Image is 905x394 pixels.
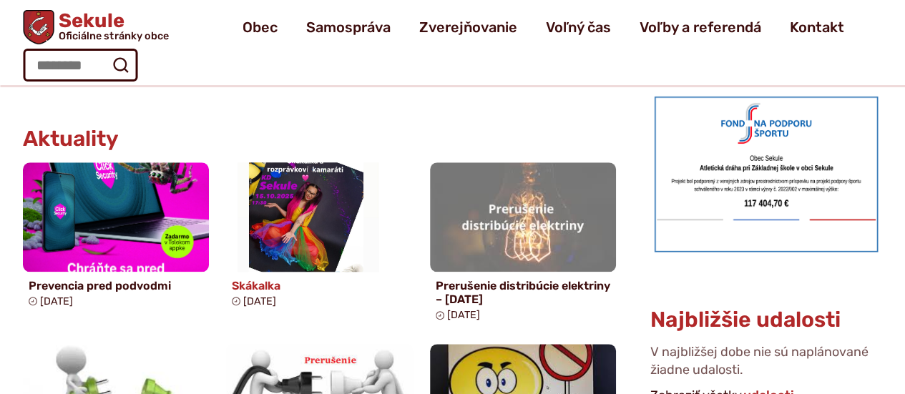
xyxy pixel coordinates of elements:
a: Voľný čas [546,7,611,47]
a: Obec [243,7,278,47]
img: Prejsť na domovskú stránku [23,10,54,44]
h1: Sekule [54,11,168,41]
p: V najbližšej dobe nie sú naplánované žiadne udalosti. [650,343,882,385]
img: draha.png [650,92,882,256]
span: Oficiálne stránky obce [59,31,169,41]
h3: Aktuality [23,127,119,151]
a: Voľby a referendá [640,7,761,47]
a: Prerušenie distribúcie elektriny – [DATE] [DATE] [430,162,616,327]
a: Skákalka [DATE] [226,162,412,313]
h4: Prerušenie distribúcie elektriny – [DATE] [436,279,610,306]
a: Samospráva [306,7,391,47]
a: Zverejňovanie [419,7,517,47]
span: [DATE] [447,309,480,321]
a: Prevencia pred podvodmi [DATE] [23,162,209,313]
h4: Prevencia pred podvodmi [29,279,203,292]
span: [DATE] [40,295,73,307]
a: Kontakt [790,7,844,47]
span: [DATE] [243,295,276,307]
a: Logo Sekule, prejsť na domovskú stránku. [23,10,168,44]
h3: Najbližšie udalosti [650,308,841,332]
h4: Skákalka [232,279,406,292]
